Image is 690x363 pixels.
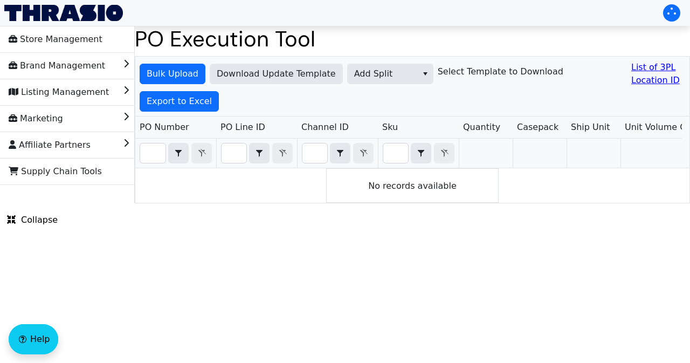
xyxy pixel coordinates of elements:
span: Marketing [9,110,63,127]
button: Export to Excel [140,91,219,112]
span: Supply Chain Tools [9,163,102,180]
input: Filter [302,143,327,163]
input: Filter [222,143,246,163]
th: Filter [135,139,216,168]
span: Listing Management [9,84,109,101]
span: Choose Operator [411,143,431,163]
span: Casepack [517,121,558,134]
img: Thrasio Logo [4,5,123,21]
span: PO Number [140,121,189,134]
button: Help floatingactionbutton [9,324,58,354]
span: Brand Management [9,57,105,74]
span: Collapse [7,214,58,227]
span: Sku [382,121,398,134]
button: Bulk Upload [140,64,205,84]
span: Store Management [9,31,102,48]
button: select [169,143,188,163]
span: Help [30,333,50,346]
button: select [330,143,350,163]
span: Download Update Template [217,67,336,80]
button: select [411,143,431,163]
span: Affiliate Partners [9,136,91,154]
span: Channel ID [301,121,349,134]
span: Quantity [463,121,500,134]
th: Filter [378,139,459,168]
span: Choose Operator [330,143,350,163]
h1: PO Execution Tool [135,26,690,52]
span: Add Split [354,67,411,80]
th: Filter [297,139,378,168]
h6: Select Template to Download [438,66,563,77]
span: Choose Operator [168,143,189,163]
span: PO Line ID [220,121,265,134]
span: Ship Unit [571,121,610,134]
a: List of 3PL Location ID [631,61,685,87]
span: Choose Operator [249,143,270,163]
input: Filter [140,143,165,163]
button: select [417,64,433,84]
input: Filter [383,143,408,163]
th: Filter [216,139,297,168]
div: No records available [326,168,499,203]
span: Bulk Upload [147,67,198,80]
button: Download Update Template [210,64,343,84]
span: Export to Excel [147,95,212,108]
button: select [250,143,269,163]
